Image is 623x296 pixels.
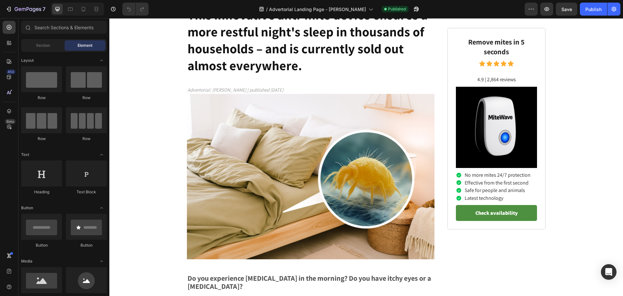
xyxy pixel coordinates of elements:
[601,264,617,280] div: Open Intercom Messenger
[109,18,623,296] iframe: Design area
[66,95,107,101] div: Row
[355,162,421,168] p: Effective from the first second
[66,189,107,195] div: Text Block
[21,258,32,264] span: Media
[5,119,16,124] div: Beta
[347,19,427,38] p: Remove mites in 5 seconds
[21,136,62,142] div: Row
[96,203,107,213] span: Toggle open
[21,58,34,63] span: Layout
[21,242,62,248] div: Button
[355,169,421,175] p: Safe for people and animals
[6,69,16,74] div: 450
[78,256,324,272] p: Do you experience [MEDICAL_DATA] in the morning? Do you have itchy eyes or a [MEDICAL_DATA]?
[96,256,107,266] span: Toggle open
[21,152,29,158] span: Text
[585,6,602,13] div: Publish
[561,6,572,12] span: Save
[21,95,62,101] div: Row
[347,69,428,150] img: gempages_574028890666697497-f5ac874b-5802-4efd-bf49-fadf58858e4a.png
[3,3,48,16] button: 7
[347,187,428,203] button: <p>Check availability</p>
[355,154,421,160] p: No more mites 24/7 protection
[66,242,107,248] div: Button
[347,58,427,65] p: 4.9 | 2,864 reviews
[96,55,107,66] span: Toggle open
[269,6,366,13] span: Advertorial Landing Page - [PERSON_NAME]
[122,3,149,16] div: Undo/Redo
[78,76,325,241] img: gempages_574028890666697497-d6eea910-a53e-474a-b273-cd21b28283c3.jpg
[43,5,45,13] p: 7
[36,43,50,48] span: Section
[96,149,107,160] span: Toggle open
[78,43,92,48] span: Element
[556,3,577,16] button: Save
[21,21,107,34] input: Search Sections & Elements
[355,177,421,183] p: Latest technology
[266,6,268,13] span: /
[388,6,406,12] span: Published
[21,189,62,195] div: Heading
[366,190,409,199] p: Check availability
[21,205,33,211] span: Button
[78,68,324,75] p: Advertorial: [PERSON_NAME] | published [DATE]
[66,136,107,142] div: Row
[580,3,607,16] button: Publish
